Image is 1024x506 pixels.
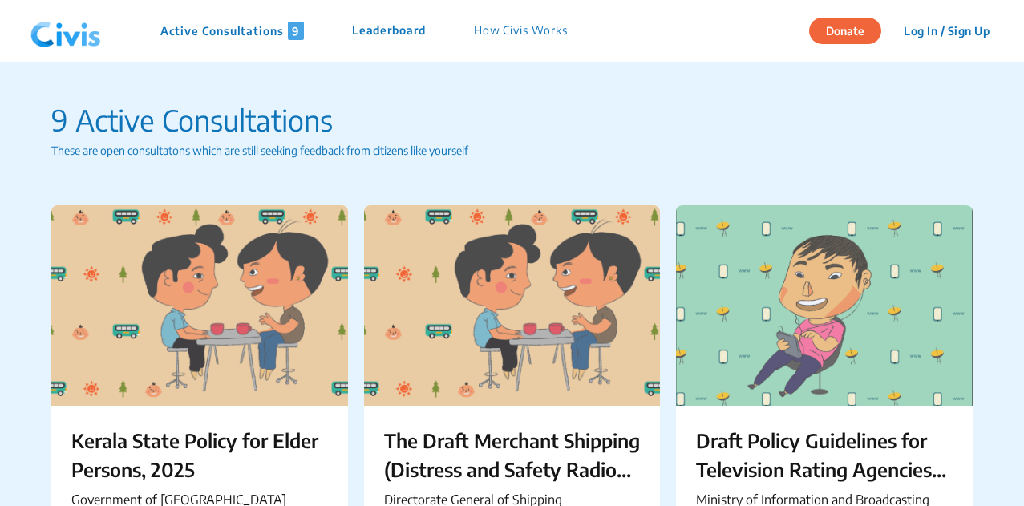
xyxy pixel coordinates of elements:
[474,22,568,40] p: How Civis Works
[809,22,893,38] a: Donate
[352,22,426,40] p: Leaderboard
[288,22,304,40] span: 9
[51,142,973,159] p: These are open consultatons which are still seeking feedback from citizens like yourself
[809,18,881,44] button: Donate
[696,426,953,484] p: Draft Policy Guidelines for Television Rating Agencies in [GEOGRAPHIC_DATA]
[160,22,304,40] p: Active Consultations
[51,99,973,142] p: 9 Active Consultations
[893,18,1000,43] button: Log In / Sign Up
[71,426,328,484] p: Kerala State Policy for Elder Persons, 2025
[24,7,107,55] img: navlogo.png
[384,426,641,484] p: The Draft Merchant Shipping (Distress and Safety Radio Communication) Rules, 2025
